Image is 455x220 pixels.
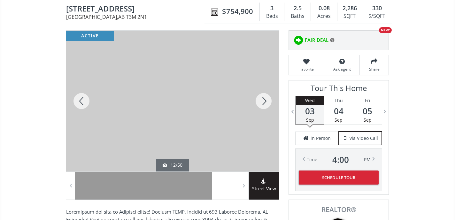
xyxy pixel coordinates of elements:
[66,14,208,19] span: [GEOGRAPHIC_DATA] , AB T3M 2N1
[343,4,357,12] span: 2,286
[366,4,389,12] div: 330
[295,84,382,96] h3: Tour This Home
[363,66,385,72] span: Share
[379,27,392,33] div: NEW!
[314,11,334,21] div: Acres
[324,107,353,116] span: 04
[311,135,331,141] span: in Person
[163,162,182,168] div: 12/50
[328,66,356,72] span: Ask agent
[305,37,328,43] span: FAIR DEAL
[288,11,307,21] div: Baths
[307,155,371,164] div: Time PM
[366,11,389,21] div: $/SQFT
[288,4,307,12] div: 2.5
[314,4,334,12] div: 0.08
[332,155,349,164] span: 4 : 00
[66,31,114,41] div: active
[292,34,305,47] img: rating icon
[296,107,324,116] span: 03
[335,117,343,123] span: Sep
[324,96,353,105] div: Thu
[299,171,379,185] button: Schedule Tour
[353,96,382,105] div: Fri
[364,117,372,123] span: Sep
[263,11,281,21] div: Beds
[296,206,382,213] span: REALTOR®
[263,4,281,12] div: 3
[350,135,378,141] span: via Video Call
[66,31,279,171] div: 244 Masters Crescent SE Calgary, AB T3M 2N1 - Photo 12 of 50
[249,185,279,193] span: Street View
[353,107,382,116] span: 05
[341,11,359,21] div: SQFT
[66,4,208,14] span: 244 Masters Crescent SE
[296,96,324,105] div: Wed
[222,6,253,16] span: $754,900
[292,66,321,72] span: Favorite
[306,117,314,123] span: Sep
